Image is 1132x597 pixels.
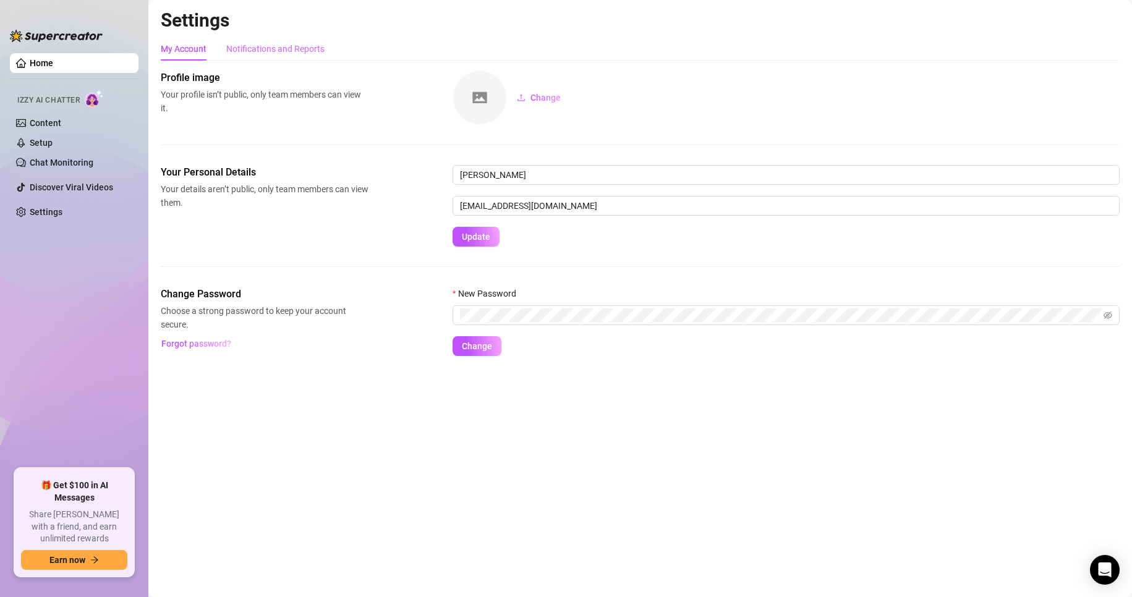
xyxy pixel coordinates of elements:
a: Home [30,58,53,68]
span: Profile image [161,70,368,85]
a: Setup [30,138,53,148]
input: Enter new email [453,196,1120,216]
span: Choose a strong password to keep your account secure. [161,304,368,331]
span: Update [462,232,490,242]
a: Content [30,118,61,128]
span: Share [PERSON_NAME] with a friend, and earn unlimited rewards [21,509,127,545]
span: Your details aren’t public, only team members can view them. [161,182,368,210]
img: logo-BBDzfeDw.svg [10,30,103,42]
img: square-placeholder.png [453,71,506,124]
div: My Account [161,42,206,56]
span: Your Personal Details [161,165,368,180]
button: Change [507,88,571,108]
button: Change [453,336,501,356]
a: Discover Viral Videos [30,182,113,192]
span: Izzy AI Chatter [17,95,80,106]
span: Change [462,341,492,351]
button: Earn nowarrow-right [21,550,127,570]
input: New Password [460,308,1101,322]
span: eye-invisible [1104,311,1112,320]
label: New Password [453,287,524,300]
span: Your profile isn’t public, only team members can view it. [161,88,368,115]
div: Notifications and Reports [226,42,325,56]
span: Change [530,93,561,103]
button: Update [453,227,500,247]
span: Change Password [161,287,368,302]
div: Open Intercom Messenger [1090,555,1120,585]
img: AI Chatter [85,90,104,108]
a: Chat Monitoring [30,158,93,167]
input: Enter name [453,165,1120,185]
button: Forgot password? [161,334,231,354]
h2: Settings [161,9,1120,32]
span: Forgot password? [161,339,231,349]
span: arrow-right [90,556,99,564]
span: 🎁 Get $100 in AI Messages [21,480,127,504]
a: Settings [30,207,62,217]
span: upload [517,93,526,102]
span: Earn now [49,555,85,565]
